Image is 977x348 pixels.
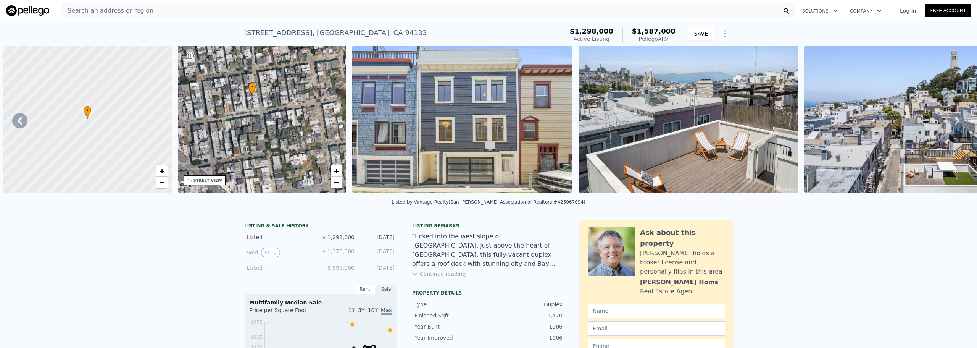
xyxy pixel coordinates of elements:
[193,178,222,183] div: STREET VIEW
[322,248,355,254] span: $ 1,375,000
[156,177,168,188] a: Zoom out
[381,307,392,315] span: Max
[414,301,488,308] div: Type
[688,27,714,40] button: SAVE
[84,107,91,114] span: •
[588,321,725,336] input: Email
[248,84,256,91] span: •
[251,335,263,340] tspan: $815
[348,307,355,313] span: 1Y
[488,323,563,330] div: 1906
[156,165,168,177] a: Zoom in
[334,166,339,176] span: +
[640,278,718,287] div: [PERSON_NAME] Homs
[891,7,925,15] a: Log In
[570,27,613,35] span: $1,298,000
[352,46,572,193] img: Sale: 167522475 Parcel: 55353588
[244,223,397,230] div: LISTING & SALE HISTORY
[640,227,725,249] div: Ask about this property
[579,46,799,193] img: Sale: 167522475 Parcel: 55353588
[361,233,395,241] div: [DATE]
[414,334,488,342] div: Year Improved
[61,6,153,15] span: Search an address or region
[334,178,339,187] span: −
[412,223,565,229] div: Listing remarks
[925,4,971,17] a: Free Account
[717,26,733,41] button: Show Options
[414,312,488,319] div: Finished Sqft
[844,4,888,18] button: Company
[632,35,676,43] div: Pellego ARV
[796,4,844,18] button: Solutions
[244,28,427,38] div: [STREET_ADDRESS] , [GEOGRAPHIC_DATA] , CA 94133
[376,284,397,294] div: Sale
[247,233,314,241] div: Listed
[488,334,563,342] div: 1906
[632,27,676,35] span: $1,587,000
[368,307,378,313] span: 10Y
[248,83,256,96] div: •
[159,166,164,176] span: +
[331,165,342,177] a: Zoom in
[327,265,355,271] span: $ 999,000
[322,234,355,240] span: $ 1,298,000
[361,264,395,272] div: [DATE]
[392,199,585,205] div: Listed by Vantage Realty (San [PERSON_NAME] Association of Realtors #425067094)
[251,320,263,325] tspan: $955
[574,36,609,42] span: Active Listing
[6,5,49,16] img: Pellego
[331,177,342,188] a: Zoom out
[640,287,695,296] div: Real Estate Agent
[249,306,321,319] div: Price per Square Foot
[588,304,725,318] input: Name
[414,323,488,330] div: Year Built
[412,232,565,269] div: Tucked into the west slope of [GEOGRAPHIC_DATA], just above the heart of [GEOGRAPHIC_DATA], this ...
[488,312,563,319] div: 1,470
[361,248,395,257] div: [DATE]
[488,301,563,308] div: Duplex
[412,290,565,296] div: Property details
[640,249,725,276] div: [PERSON_NAME] holds a broker license and personally flips in this area
[261,248,280,257] button: View historical data
[159,178,164,187] span: −
[249,299,392,306] div: Multifamily Median Sale
[358,307,364,313] span: 3Y
[84,106,91,119] div: •
[354,284,376,294] div: Rent
[247,248,314,257] div: Sold
[412,270,466,278] button: Continue reading
[247,264,314,272] div: Listed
